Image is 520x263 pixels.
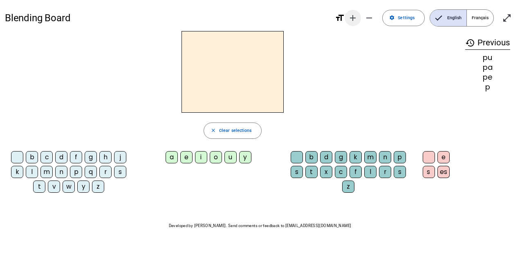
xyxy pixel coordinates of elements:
[430,9,494,27] mat-button-toggle-group: Language selection
[465,54,510,61] div: pu
[114,151,126,163] div: j
[305,151,318,163] div: b
[11,166,23,178] div: k
[342,181,354,193] div: z
[211,128,216,134] mat-icon: close
[437,151,450,163] div: e
[364,166,377,178] div: l
[180,151,193,163] div: e
[70,166,82,178] div: p
[40,151,53,163] div: c
[26,151,38,163] div: b
[423,166,435,178] div: s
[465,64,510,71] div: pa
[335,13,345,23] mat-icon: format_size
[55,166,67,178] div: n
[239,151,251,163] div: y
[85,166,97,178] div: q
[204,123,262,139] button: Clear selections
[195,151,207,163] div: i
[85,151,97,163] div: g
[26,166,38,178] div: l
[437,166,450,178] div: es
[335,151,347,163] div: g
[348,13,358,23] mat-icon: add
[210,151,222,163] div: o
[465,36,510,50] h3: Previous
[92,181,104,193] div: z
[465,74,510,81] div: pe
[5,8,330,28] h1: Blending Board
[361,10,377,26] button: Decrease font size
[394,166,406,178] div: s
[33,181,45,193] div: t
[335,166,347,178] div: c
[502,13,512,23] mat-icon: open_in_full
[499,10,515,26] button: Enter full screen
[291,166,303,178] div: s
[48,181,60,193] div: v
[99,151,112,163] div: h
[465,83,510,91] div: p
[364,151,377,163] div: m
[364,13,374,23] mat-icon: remove
[219,127,251,134] span: Clear selections
[224,151,237,163] div: u
[430,10,466,26] span: English
[114,166,126,178] div: s
[320,151,332,163] div: d
[389,15,395,21] mat-icon: settings
[99,166,112,178] div: r
[40,166,53,178] div: m
[465,38,475,48] mat-icon: history
[345,10,361,26] button: Increase font size
[70,151,82,163] div: f
[467,10,493,26] span: Français
[5,222,515,230] p: Developed by [PERSON_NAME]. Send comments or feedback to [EMAIL_ADDRESS][DOMAIN_NAME]
[166,151,178,163] div: a
[394,151,406,163] div: p
[398,14,415,22] span: Settings
[305,166,318,178] div: t
[320,166,332,178] div: x
[350,166,362,178] div: f
[55,151,67,163] div: d
[63,181,75,193] div: w
[77,181,90,193] div: y
[382,10,425,26] button: Settings
[379,166,391,178] div: r
[379,151,391,163] div: n
[350,151,362,163] div: k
